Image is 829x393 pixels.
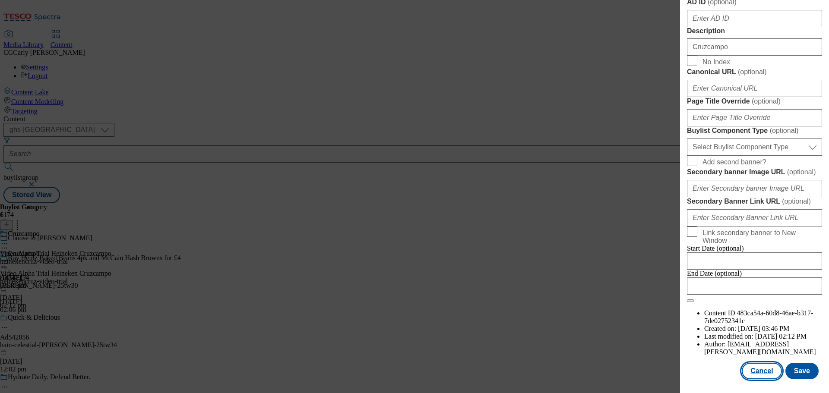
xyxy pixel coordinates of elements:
[687,68,822,76] label: Canonical URL
[704,309,822,325] li: Content ID
[755,333,807,340] span: [DATE] 02:12 PM
[702,158,766,166] span: Add second banner?
[704,325,822,333] li: Created on:
[785,363,819,379] button: Save
[702,58,730,66] span: No Index
[687,38,822,56] input: Enter Description
[687,126,822,135] label: Buylist Component Type
[687,245,744,252] span: Start Date (optional)
[687,168,822,176] label: Secondary banner Image URL
[687,277,822,295] input: Enter Date
[687,10,822,27] input: Enter AD ID
[704,340,816,355] span: [EMAIL_ADDRESS][PERSON_NAME][DOMAIN_NAME]
[704,309,813,324] span: 483ca54a-60d8-46ae-b317-7de02752341c
[687,270,742,277] span: End Date (optional)
[738,68,767,75] span: ( optional )
[702,229,819,245] span: Link secondary banner to New Window
[738,325,789,332] span: [DATE] 03:46 PM
[787,168,816,176] span: ( optional )
[687,27,822,35] label: Description
[704,333,822,340] li: Last modified on:
[687,197,822,206] label: Secondary Banner Link URL
[752,97,781,105] span: ( optional )
[687,252,822,270] input: Enter Date
[687,109,822,126] input: Enter Page Title Override
[687,97,822,106] label: Page Title Override
[742,363,782,379] button: Cancel
[687,80,822,97] input: Enter Canonical URL
[782,198,811,205] span: ( optional )
[770,127,799,134] span: ( optional )
[687,209,822,226] input: Enter Secondary Banner Link URL
[687,180,822,197] input: Enter Secondary banner Image URL
[704,340,822,356] li: Author:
